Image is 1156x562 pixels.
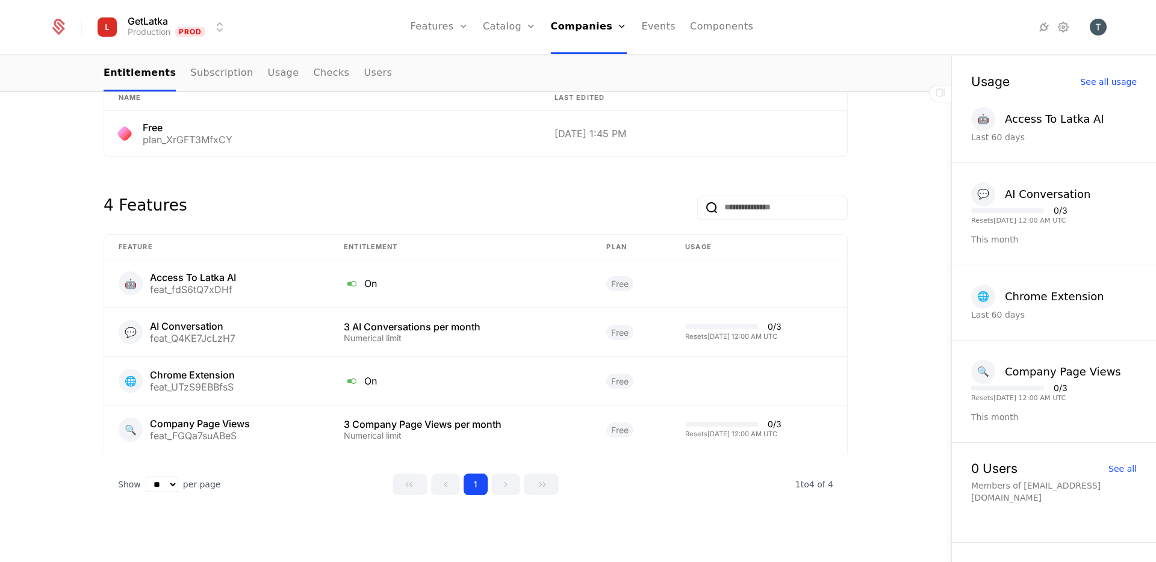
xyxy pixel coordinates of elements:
div: feat_UTzS9EBBfsS [150,382,235,392]
button: Select environment [96,14,228,40]
select: Select page size [146,477,178,492]
div: AI Conversation [1005,186,1090,203]
div: This month [971,233,1137,245]
a: Integrations [1037,20,1051,34]
a: Checks [313,56,349,91]
div: On [344,373,577,389]
div: 🔍 [971,360,995,384]
div: Production [128,26,170,38]
div: 💬 [119,320,143,344]
button: Open user button [1090,19,1107,36]
span: Show [118,478,141,490]
div: Company Page Views [150,419,250,428]
button: Go to next page [491,474,520,495]
div: feat_Q4KE7JcLzH7 [150,333,235,343]
div: 4 Features [104,196,187,220]
div: 🌐 [119,369,143,393]
span: Free [606,422,633,437]
button: Go to first page [393,474,427,495]
div: Last 60 days [971,131,1137,143]
div: Resets [DATE] 12:00 AM UTC [685,431,782,437]
div: Numerical limit [344,431,577,440]
button: 🤖Access To Latka AI [971,107,1104,131]
span: 4 [795,480,833,489]
div: Usage [971,75,1010,88]
a: Subscription [190,56,253,91]
th: Usage [671,235,847,260]
div: 3 Company Page Views per month [344,419,577,429]
th: Entitlement [329,235,592,260]
div: 💬 [971,182,995,206]
div: Page navigation [393,474,559,495]
th: plan [592,235,671,260]
div: Chrome Extension [1005,288,1104,305]
div: AI Conversation [150,321,235,331]
div: On [344,276,577,291]
div: Last 60 days [971,309,1137,321]
ul: Choose Sub Page [104,56,392,91]
img: Tsovak Harutyunyan [1090,19,1107,36]
div: Free [143,123,232,132]
div: Resets [DATE] 12:00 AM UTC [685,333,782,340]
div: 0 / 3 [1054,384,1067,392]
div: Company Page Views [1005,363,1121,380]
div: plan_XrGFT3MfxCY [143,135,232,144]
span: per page [183,478,221,490]
div: [DATE] 1:45 PM [555,129,833,138]
a: Entitlements [104,56,176,91]
div: feat_FGQa7suABeS [150,431,250,440]
nav: Main [104,56,848,91]
div: 🌐 [971,285,995,309]
div: Members of [EMAIL_ADDRESS][DOMAIN_NAME] [971,480,1137,504]
div: feat_fdS6tQ7xDHf [150,285,236,294]
span: Prod [175,27,206,37]
div: 3 AI Conversations per month [344,322,577,332]
button: 💬AI Conversation [971,182,1090,206]
button: 🌐Chrome Extension [971,285,1104,309]
th: Feature [104,235,329,260]
span: Free [606,374,633,389]
div: 0 / 3 [768,323,782,331]
div: Resets [DATE] 12:00 AM UTC [971,395,1067,401]
th: Last edited [540,85,847,111]
div: Table pagination [104,474,848,495]
div: 0 / 3 [1054,206,1067,215]
a: Settings [1056,20,1071,34]
a: Usage [268,56,299,91]
span: Free [606,276,633,291]
div: 🔍 [119,418,143,442]
button: Go to page 1 [464,474,488,495]
th: Name [104,85,540,111]
div: 0 Users [971,462,1018,475]
div: Access To Latka AI [150,273,236,282]
div: 🤖 [971,107,995,131]
div: 0 / 3 [768,420,782,428]
div: See all usage [1080,78,1137,86]
div: Resets [DATE] 12:00 AM UTC [971,217,1067,224]
span: Free [606,325,633,340]
button: 🔍Company Page Views [971,360,1121,384]
div: This month [971,411,1137,423]
span: 1 to 4 of [795,480,828,489]
span: GetLatka [128,16,168,26]
div: 🤖 [119,271,143,295]
div: Numerical limit [344,334,577,342]
button: Go to previous page [431,474,460,495]
img: GetLatka [93,13,122,42]
div: Chrome Extension [150,370,235,380]
div: Access To Latka AI [1005,111,1104,128]
a: Users [364,56,392,91]
button: Go to last page [524,474,559,495]
div: See all [1108,465,1137,473]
